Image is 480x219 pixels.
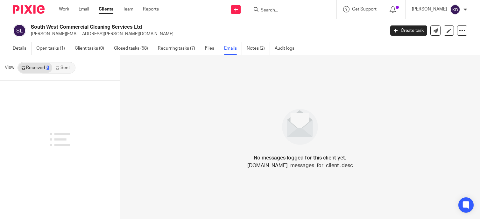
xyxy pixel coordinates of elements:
[13,42,32,55] a: Details
[352,7,377,11] span: Get Support
[99,6,113,12] a: Clients
[412,6,447,12] p: [PERSON_NAME]
[390,25,427,36] a: Create task
[46,66,49,70] div: 0
[52,63,74,73] a: Sent
[36,42,70,55] a: Open tasks (1)
[13,24,26,37] img: svg%3E
[13,5,45,14] img: Pixie
[123,6,133,12] a: Team
[254,154,346,162] h4: No messages logged for this client yet.
[31,31,381,37] p: [PERSON_NAME][EMAIL_ADDRESS][PERSON_NAME][DOMAIN_NAME]
[247,162,353,169] p: [DOMAIN_NAME]_messages_for_client .desc
[205,42,219,55] a: Files
[224,42,242,55] a: Emails
[260,8,317,13] input: Search
[275,42,299,55] a: Audit logs
[18,63,52,73] a: Received0
[31,24,311,31] h2: South West Commercial Cleaning Services Ltd
[143,6,159,12] a: Reports
[79,6,89,12] a: Email
[450,4,460,15] img: svg%3E
[114,42,153,55] a: Closed tasks (58)
[247,42,270,55] a: Notes (2)
[5,64,14,71] span: View
[59,6,69,12] a: Work
[158,42,200,55] a: Recurring tasks (7)
[75,42,109,55] a: Client tasks (0)
[278,105,322,149] img: image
